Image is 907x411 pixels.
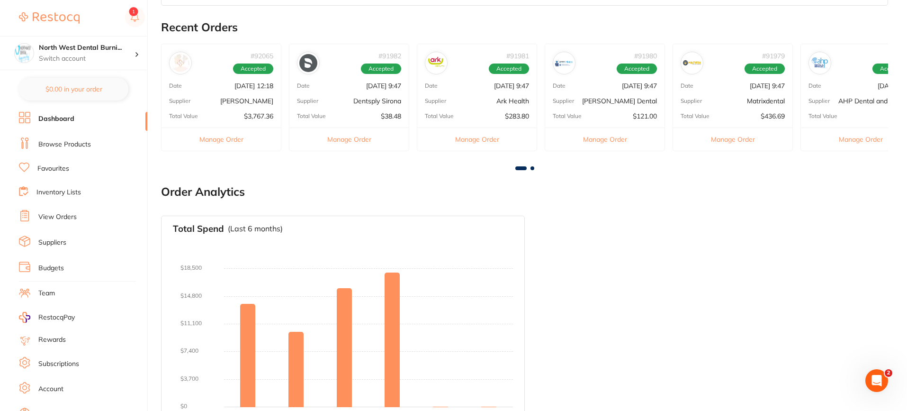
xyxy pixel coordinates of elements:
a: Favourites [37,164,69,174]
p: [DATE] 9:47 [494,82,529,90]
p: Date [297,82,310,89]
img: AHP Dental and Medical [811,54,829,72]
img: RestocqPay [19,312,30,323]
p: Dentsply Sirona [353,97,401,105]
p: Total Value [425,113,454,119]
a: Suppliers [38,238,66,247]
img: North West Dental Burnie [15,44,34,63]
span: 2 [885,369,892,377]
h4: North West Dental Burnie [39,43,135,53]
button: Manage Order [417,128,537,151]
span: Accepted [745,64,785,74]
button: Manage Order [673,128,792,151]
p: Date [425,82,438,89]
p: Total Value [681,113,709,119]
a: Restocq Logo [19,7,80,29]
p: Supplier [681,98,702,104]
button: Manage Order [162,128,281,151]
p: Supplier [425,98,446,104]
span: Accepted [233,64,273,74]
button: $0.00 in your order [19,78,128,100]
p: $283.80 [505,112,529,120]
p: [PERSON_NAME] Dental [582,97,657,105]
p: [DATE] 9:47 [750,82,785,90]
button: Manage Order [289,128,409,151]
p: Supplier [297,98,318,104]
p: Total Value [297,113,326,119]
img: Ark Health [427,54,445,72]
a: Rewards [38,335,66,345]
p: [DATE] 9:47 [622,82,657,90]
a: Dashboard [38,114,74,124]
p: $3,767.36 [244,112,273,120]
p: # 91981 [506,52,529,60]
p: # 91979 [762,52,785,60]
p: Total Value [808,113,837,119]
p: [DATE] 9:47 [366,82,401,90]
h2: Order Analytics [161,185,888,199]
p: [DATE] 12:18 [234,82,273,90]
img: Erskine Dental [555,54,573,72]
img: Henry Schein Halas [171,54,189,72]
p: # 91982 [378,52,401,60]
p: $121.00 [633,112,657,120]
button: Manage Order [545,128,665,151]
img: Dentsply Sirona [299,54,317,72]
p: Matrixdental [747,97,785,105]
p: Total Value [169,113,198,119]
span: Accepted [489,64,529,74]
a: Browse Products [38,140,91,149]
p: Date [553,82,566,89]
a: Team [38,289,55,298]
span: Accepted [617,64,657,74]
p: $38.48 [381,112,401,120]
a: RestocqPay [19,312,75,323]
a: Inventory Lists [36,188,81,197]
h2: Recent Orders [161,21,888,34]
p: # 92065 [251,52,273,60]
p: [PERSON_NAME] [220,97,273,105]
iframe: Intercom live chat [865,369,888,392]
p: Ark Health [496,97,529,105]
p: Supplier [553,98,574,104]
p: Date [681,82,693,89]
p: $436.69 [761,112,785,120]
p: Supplier [169,98,190,104]
a: View Orders [38,212,77,222]
img: Matrixdental [683,54,701,72]
p: Supplier [808,98,830,104]
h3: Total Spend [173,224,224,234]
p: Switch account [39,54,135,64]
p: # 91980 [634,52,657,60]
a: Budgets [38,264,64,273]
a: Subscriptions [38,359,79,369]
p: (Last 6 months) [228,224,283,233]
span: RestocqPay [38,313,75,322]
span: Accepted [361,64,401,74]
p: Date [169,82,182,89]
p: Total Value [553,113,582,119]
p: Date [808,82,821,89]
img: Restocq Logo [19,12,80,24]
a: Account [38,384,63,394]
